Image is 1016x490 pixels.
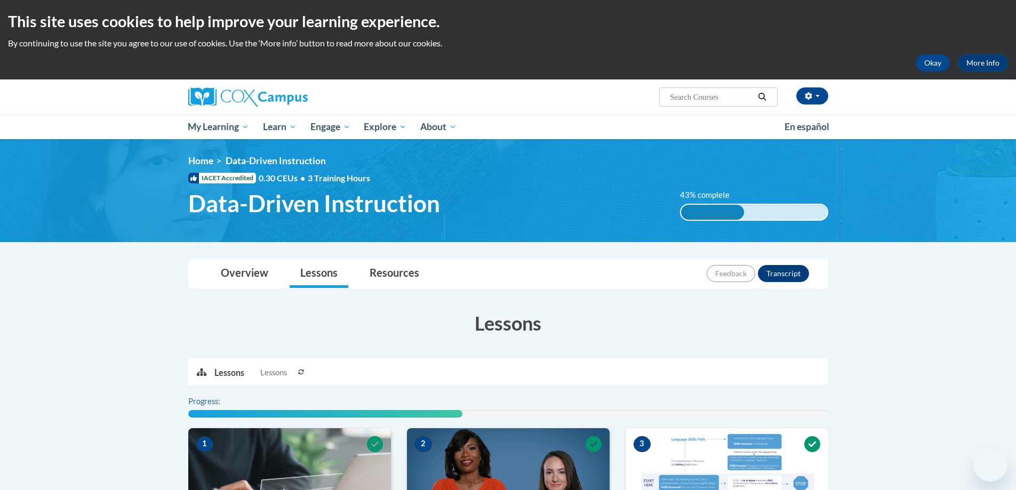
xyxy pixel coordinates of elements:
[310,121,350,133] span: Engage
[172,115,844,139] div: Main menu
[681,205,744,220] div: 43% complete
[256,115,303,139] a: Learn
[796,87,828,105] button: Account Settings
[8,11,1008,32] h2: This site uses cookies to help improve your learning experience.
[290,260,348,288] a: Lessons
[188,87,391,107] a: Cox Campus
[188,121,249,133] span: My Learning
[8,37,1008,49] p: By continuing to use the site you agree to our use of cookies. Use the ‘More info’ button to read...
[188,87,308,107] img: Cox Campus
[259,172,308,184] span: 0.30 CEUs
[226,155,326,166] span: Data-Driven Instruction
[415,436,432,452] span: 2
[188,189,440,218] span: Data-Driven Instruction
[778,116,836,138] a: En español
[364,121,406,133] span: Explore
[758,265,809,282] button: Transcript
[188,155,213,166] a: Home
[669,91,754,103] input: Search Courses
[196,436,213,452] span: 1
[303,115,357,139] a: Engage
[754,91,770,103] button: Search
[785,121,829,132] span: En español
[260,367,287,379] span: Lessons
[188,173,256,183] span: IACET Accredited
[181,115,257,139] a: My Learning
[300,173,305,183] span: •
[916,54,950,71] button: Okay
[214,367,244,379] p: Lessons
[634,436,651,452] span: 3
[188,310,828,336] h3: Lessons
[420,121,457,133] span: About
[210,260,279,288] a: Overview
[680,189,741,201] label: 43% complete
[263,121,297,133] span: Learn
[359,260,430,288] a: Resources
[188,396,250,407] label: Progress:
[707,265,755,282] button: Feedback
[357,115,413,139] a: Explore
[973,447,1007,481] iframe: Button to launch messaging window
[308,173,370,183] span: 3 Training Hours
[413,115,463,139] a: About
[958,54,1008,71] a: More Info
